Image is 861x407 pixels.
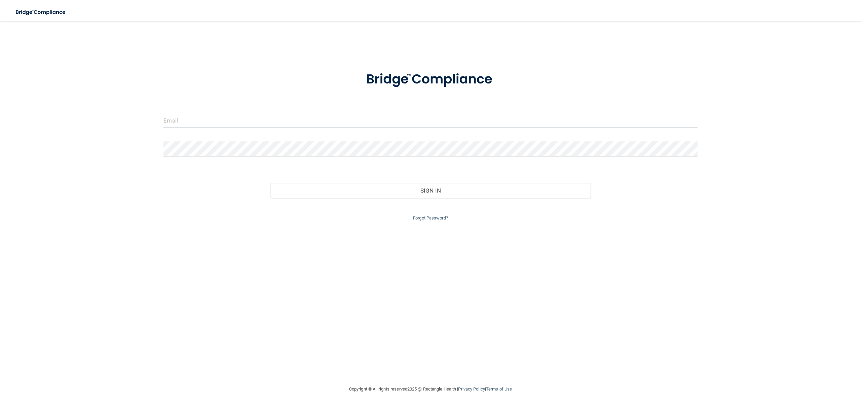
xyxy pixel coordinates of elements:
a: Privacy Policy [458,386,485,392]
img: bridge_compliance_login_screen.278c3ca4.svg [352,62,509,97]
a: Forgot Password? [413,215,448,221]
input: Email [163,113,697,128]
img: bridge_compliance_login_screen.278c3ca4.svg [10,5,72,19]
a: Terms of Use [486,386,512,392]
iframe: Drift Widget Chat Controller [745,359,853,386]
div: Copyright © All rights reserved 2025 @ Rectangle Health | | [308,378,553,400]
button: Sign In [270,183,591,198]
